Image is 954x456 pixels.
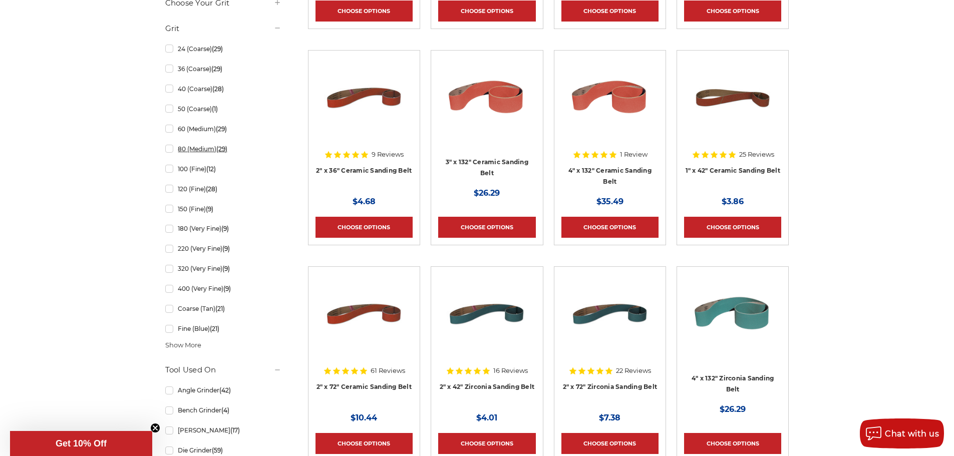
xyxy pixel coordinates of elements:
[165,40,281,58] a: 24 (Coarse)
[438,217,535,238] a: Choose Options
[315,274,413,371] a: 2" x 72" Ceramic Pipe Sanding Belt
[206,205,213,213] span: (9)
[739,151,774,158] span: 25 Reviews
[315,217,413,238] a: Choose Options
[620,151,648,158] span: 1 Review
[150,423,160,433] button: Close teaser
[221,225,229,232] span: (9)
[570,274,650,354] img: 2" x 72" Zirconia Pipe Sanding Belt
[561,1,659,22] a: Choose Options
[722,197,744,206] span: $3.86
[324,58,404,138] img: 2" x 36" Ceramic Pipe Sanding Belt
[351,413,377,422] span: $10.44
[165,140,281,158] a: 80 (Medium)
[686,167,780,174] a: 1" x 42" Ceramic Sanding Belt
[596,197,623,206] span: $35.49
[447,58,527,138] img: 3" x 132" Ceramic Sanding Belt
[371,367,405,374] span: 61 Reviews
[212,446,223,454] span: (59)
[165,381,281,399] a: Angle Grinder
[165,260,281,277] a: 320 (Very Fine)
[165,421,281,439] a: [PERSON_NAME]
[599,413,620,422] span: $7.38
[324,274,404,354] img: 2" x 72" Ceramic Pipe Sanding Belt
[315,1,413,22] a: Choose Options
[211,65,222,73] span: (29)
[221,406,229,414] span: (4)
[316,383,412,390] a: 2" x 72" Ceramic Sanding Belt
[165,160,281,178] a: 100 (Fine)
[165,401,281,419] a: Bench Grinder
[165,180,281,198] a: 120 (Fine)
[438,433,535,454] a: Choose Options
[561,217,659,238] a: Choose Options
[561,274,659,371] a: 2" x 72" Zirconia Pipe Sanding Belt
[570,58,650,138] img: 4" x 132" Ceramic Sanding Belt
[165,340,201,350] span: Show More
[215,305,225,312] span: (21)
[568,167,652,186] a: 4" x 132" Ceramic Sanding Belt
[353,197,376,206] span: $4.68
[165,120,281,138] a: 60 (Medium)
[438,58,535,155] a: 3" x 132" Ceramic Sanding Belt
[372,151,404,158] span: 9 Reviews
[212,45,223,53] span: (29)
[616,367,651,374] span: 22 Reviews
[165,200,281,218] a: 150 (Fine)
[316,167,412,174] a: 2" x 36" Ceramic Sanding Belt
[561,58,659,155] a: 4" x 132" Ceramic Sanding Belt
[693,274,773,354] img: 4" x 132" Zirconia Sanding Belt
[223,285,231,292] span: (9)
[684,433,781,454] a: Choose Options
[216,145,227,153] span: (29)
[165,80,281,98] a: 40 (Coarse)
[56,438,107,448] span: Get 10% Off
[563,383,658,390] a: 2" x 72" Zirconia Sanding Belt
[206,185,217,193] span: (28)
[446,158,528,177] a: 3" x 132" Ceramic Sanding Belt
[684,274,781,371] a: 4" x 132" Zirconia Sanding Belt
[693,58,773,138] img: 1" x 42" Ceramic Belt
[165,60,281,78] a: 36 (Coarse)
[684,58,781,155] a: 1" x 42" Ceramic Belt
[165,220,281,237] a: 180 (Very Fine)
[165,364,281,376] h5: Tool Used On
[10,431,152,456] div: Get 10% OffClose teaser
[684,1,781,22] a: Choose Options
[474,188,500,198] span: $26.29
[165,240,281,257] a: 220 (Very Fine)
[212,85,224,93] span: (28)
[493,367,528,374] span: 16 Reviews
[230,426,240,434] span: (17)
[165,280,281,297] a: 400 (Very Fine)
[438,274,535,371] a: 2" x 42" Sanding Belt - Zirconia
[219,386,231,394] span: (42)
[315,433,413,454] a: Choose Options
[447,274,527,354] img: 2" x 42" Sanding Belt - Zirconia
[720,404,746,414] span: $26.29
[206,165,216,173] span: (12)
[165,320,281,337] a: Fine (Blue)
[222,245,230,252] span: (9)
[165,300,281,317] a: Coarse (Tan)
[476,413,497,422] span: $4.01
[860,418,944,448] button: Chat with us
[210,325,219,332] span: (21)
[561,433,659,454] a: Choose Options
[692,374,774,393] a: 4" x 132" Zirconia Sanding Belt
[315,58,413,155] a: 2" x 36" Ceramic Pipe Sanding Belt
[684,217,781,238] a: Choose Options
[216,125,227,133] span: (29)
[212,105,218,113] span: (1)
[165,23,281,35] h5: Grit
[440,383,535,390] a: 2" x 42" Zirconia Sanding Belt
[438,1,535,22] a: Choose Options
[165,100,281,118] a: 50 (Coarse)
[885,429,939,438] span: Chat with us
[222,265,230,272] span: (9)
